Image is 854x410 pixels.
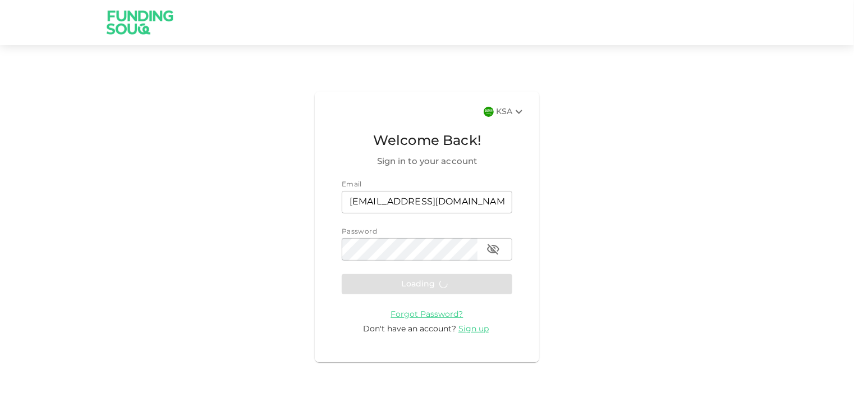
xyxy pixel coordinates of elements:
a: Forgot Password? [391,310,463,318]
span: Sign up [458,325,489,333]
img: flag-sa.b9a346574cdc8950dd34b50780441f57.svg [484,107,494,117]
span: Sign in to your account [342,155,512,168]
span: Welcome Back! [342,131,512,152]
input: password [342,238,477,261]
span: Don't have an account? [363,325,456,333]
span: Password [342,229,377,235]
input: email [342,191,512,213]
div: KSA [496,105,526,119]
span: Email [342,181,362,188]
